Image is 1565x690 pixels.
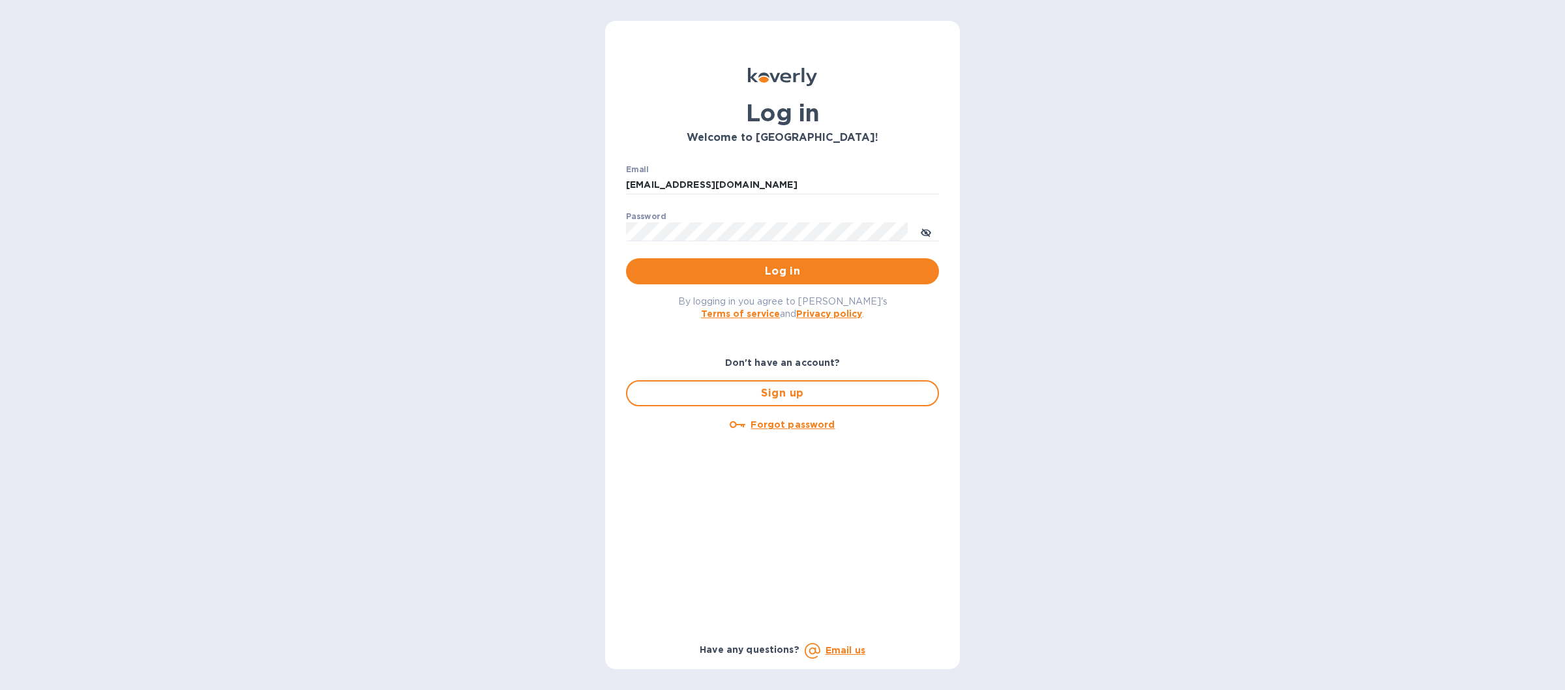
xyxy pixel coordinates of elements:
label: Password [626,213,666,220]
a: Terms of service [701,308,780,319]
h3: Welcome to [GEOGRAPHIC_DATA]! [626,132,939,144]
button: toggle password visibility [913,218,939,245]
span: Sign up [638,385,927,401]
span: By logging in you agree to [PERSON_NAME]'s and . [678,296,887,319]
b: Don't have an account? [725,357,841,368]
label: Email [626,166,649,173]
input: Enter email address [626,175,939,195]
button: Log in [626,258,939,284]
span: Log in [636,263,929,279]
img: Koverly [748,68,817,86]
button: Sign up [626,380,939,406]
b: Have any questions? [700,644,799,655]
h1: Log in [626,99,939,127]
a: Email us [826,645,865,655]
u: Forgot password [751,419,835,430]
a: Privacy policy [796,308,862,319]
